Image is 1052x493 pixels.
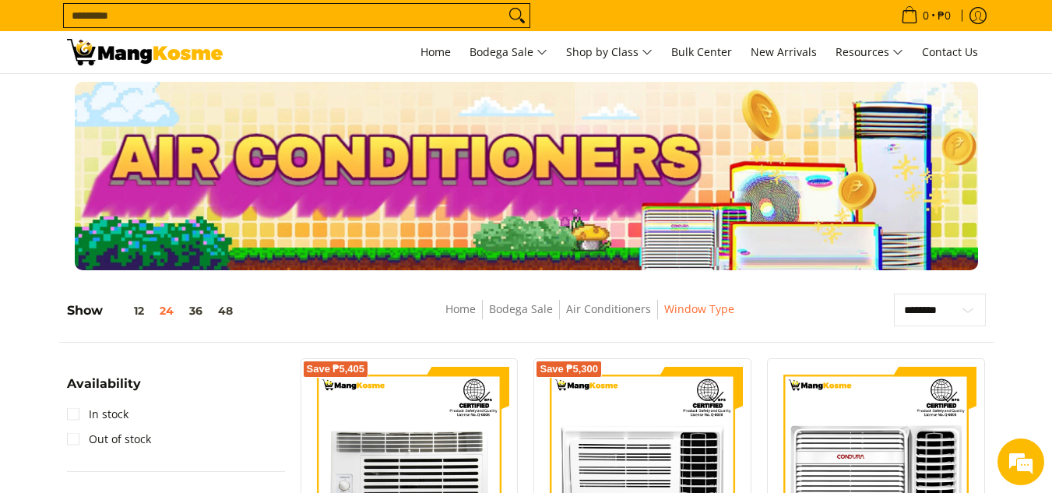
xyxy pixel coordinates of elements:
[922,44,978,59] span: Contact Us
[67,378,141,390] span: Availability
[836,43,903,62] span: Resources
[67,303,241,319] h5: Show
[896,7,955,24] span: •
[540,364,598,374] span: Save ₱5,300
[445,301,476,316] a: Home
[664,300,734,319] span: Window Type
[663,31,740,73] a: Bulk Center
[210,305,241,317] button: 48
[920,10,931,21] span: 0
[420,44,451,59] span: Home
[505,4,530,27] button: Search
[67,427,151,452] a: Out of stock
[935,10,953,21] span: ₱0
[181,305,210,317] button: 36
[238,31,986,73] nav: Main Menu
[489,301,553,316] a: Bodega Sale
[751,44,817,59] span: New Arrivals
[828,31,911,73] a: Resources
[67,378,141,402] summary: Open
[566,301,651,316] a: Air Conditioners
[671,44,732,59] span: Bulk Center
[152,305,181,317] button: 24
[67,39,223,65] img: Bodega Sale Aircon l Mang Kosme: Home Appliances Warehouse Sale Window Type
[462,31,555,73] a: Bodega Sale
[914,31,986,73] a: Contact Us
[566,43,653,62] span: Shop by Class
[307,364,365,374] span: Save ₱5,405
[558,31,660,73] a: Shop by Class
[67,402,128,427] a: In stock
[743,31,825,73] a: New Arrivals
[470,43,547,62] span: Bodega Sale
[339,300,841,335] nav: Breadcrumbs
[413,31,459,73] a: Home
[103,305,152,317] button: 12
